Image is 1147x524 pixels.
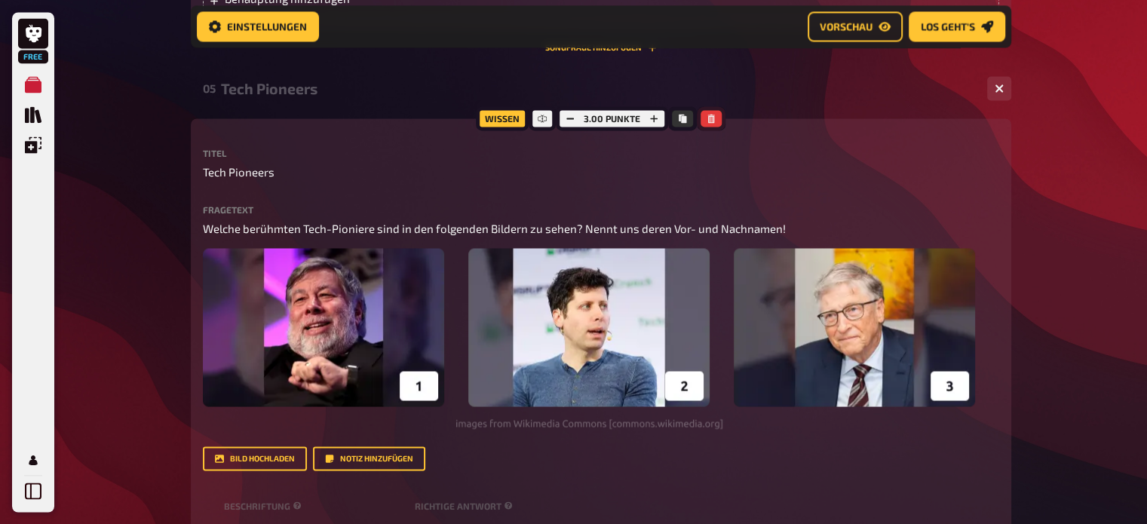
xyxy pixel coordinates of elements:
[18,130,48,160] a: Einblendungen
[203,222,786,235] span: Welche berühmten Tech-Pioniere sind in den folgenden Bildern zu sehen? Nennt uns deren Vor- und N...
[672,110,693,127] button: Kopieren
[18,445,48,475] a: Mein Konto
[556,106,668,130] div: 3.00 Punkte
[415,499,516,512] small: Richtige Antwort
[18,69,48,100] a: Meine Quizze
[197,12,319,42] a: Einstellungen
[203,164,274,181] span: Tech Pioneers
[203,248,975,430] img: tech-pioneers-min
[313,446,425,470] button: Notiz hinzufügen
[227,22,307,32] span: Einstellungen
[203,81,215,95] div: 05
[203,149,999,158] label: Titel
[221,80,975,97] div: Tech Pioneers
[921,22,975,32] span: Los geht's
[909,12,1005,42] a: Los geht's
[20,52,47,61] span: Free
[203,446,307,470] button: Bild hochladen
[203,205,999,214] label: Fragetext
[808,12,903,42] a: Vorschau
[224,499,409,512] small: Beschriftung
[18,100,48,130] a: Quiz Sammlung
[476,106,529,130] div: Wissen
[820,22,873,32] span: Vorschau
